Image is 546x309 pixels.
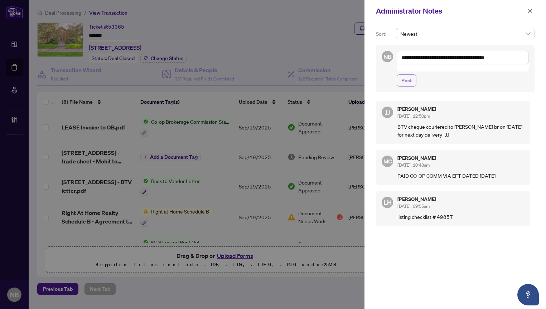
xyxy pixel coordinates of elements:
span: Newest [400,28,530,39]
button: Post [397,74,416,87]
span: [DATE], 12:50pm [397,113,430,119]
span: NB [383,51,392,61]
span: [DATE], 09:55am [397,203,430,209]
span: MC [383,157,392,166]
span: LH [383,197,392,207]
p: BTV cheque couriered to [PERSON_NAME] br on [DATE] for next day delivery- JJ [397,123,525,138]
p: listing checklist # 49857 [397,213,525,221]
span: close [527,9,532,14]
div: Administrator Notes [376,6,525,16]
span: JJ [385,107,390,117]
h5: [PERSON_NAME] [397,197,525,202]
span: Post [401,75,412,86]
h5: [PERSON_NAME] [397,107,525,112]
p: PAID CO-OP COMM VIA EFT DATED [DATE] [397,172,525,180]
h5: [PERSON_NAME] [397,156,525,161]
button: Open asap [517,284,539,305]
span: [DATE], 10:48am [397,162,430,168]
p: Sort: [376,30,393,38]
